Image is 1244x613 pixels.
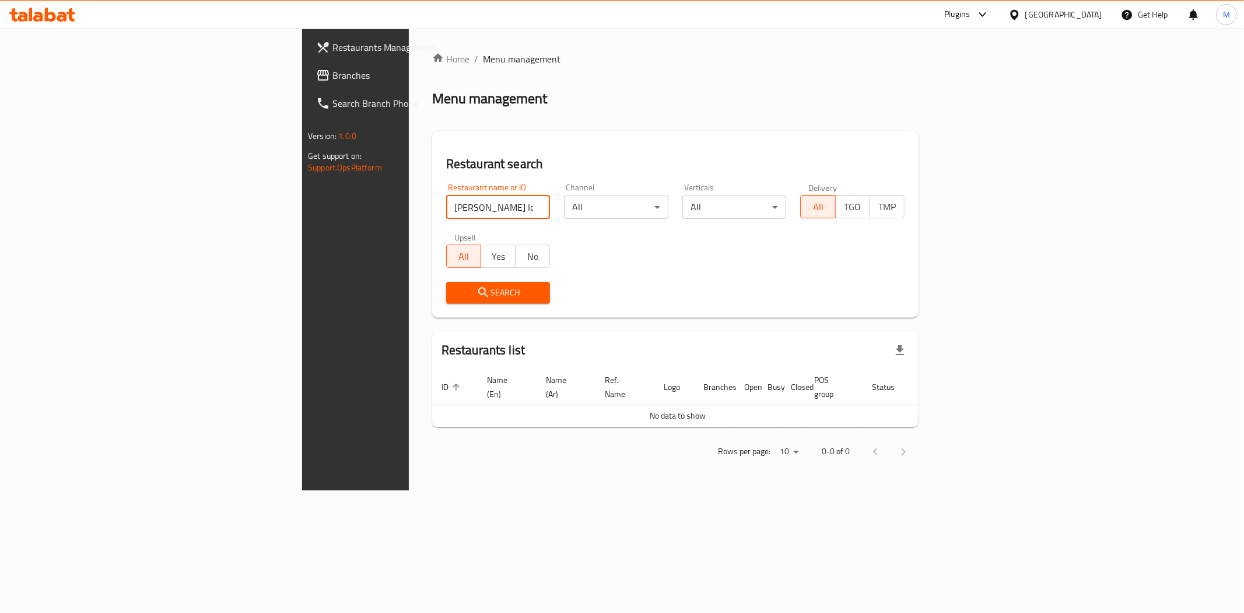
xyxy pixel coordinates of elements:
[875,198,900,215] span: TMP
[564,196,668,219] div: All
[338,128,356,144] span: 1.0.0
[308,160,382,175] a: Support.OpsPlatform
[441,380,464,394] span: ID
[805,198,830,215] span: All
[520,248,545,265] span: No
[718,444,770,459] p: Rows per page:
[758,370,782,405] th: Busy
[446,245,481,268] button: All
[487,373,523,401] span: Name (En)
[870,195,905,218] button: TMP
[886,336,914,364] div: Export file
[694,370,735,405] th: Branches
[432,370,964,427] table: enhanced table
[307,61,510,89] a: Branches
[654,370,694,405] th: Logo
[441,342,525,359] h2: Restaurants list
[432,52,919,66] nav: breadcrumb
[822,444,850,459] p: 0-0 of 0
[332,96,500,110] span: Search Branch Phone
[446,155,905,173] h2: Restaurant search
[1223,8,1230,21] span: M
[800,195,835,218] button: All
[735,370,758,405] th: Open
[446,282,551,304] button: Search
[840,198,865,215] span: TGO
[835,195,870,218] button: TGO
[1025,8,1102,21] div: [GEOGRAPHIC_DATA]
[782,370,805,405] th: Closed
[332,68,500,82] span: Branches
[486,248,511,265] span: Yes
[483,52,560,66] span: Menu management
[454,233,476,241] label: Upsell
[808,183,837,191] label: Delivery
[446,196,551,219] input: Search for restaurant name or ID..
[605,373,640,401] span: Ref. Name
[872,380,910,394] span: Status
[432,89,547,108] h2: Menu management
[546,373,581,401] span: Name (Ar)
[332,40,500,54] span: Restaurants Management
[451,248,476,265] span: All
[307,89,510,117] a: Search Branch Phone
[775,443,803,461] div: Rows per page:
[308,148,362,163] span: Get support on:
[455,285,541,300] span: Search
[481,245,516,268] button: Yes
[308,128,337,144] span: Version:
[307,33,510,61] a: Restaurants Management
[944,8,970,22] div: Plugins
[682,196,787,219] div: All
[814,373,849,401] span: POS group
[515,245,550,268] button: No
[650,408,706,423] span: No data to show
